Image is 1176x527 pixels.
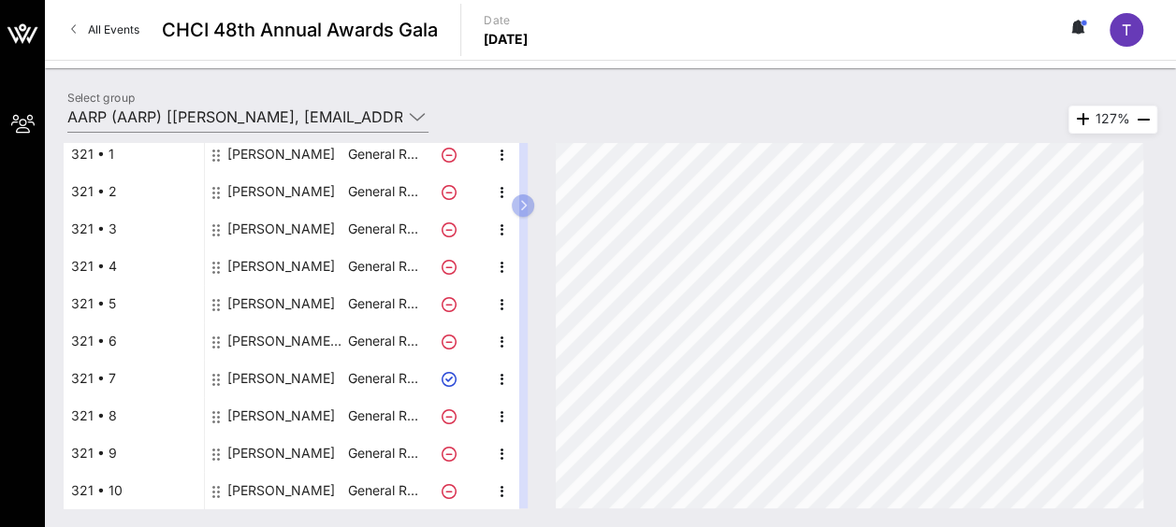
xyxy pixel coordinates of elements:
[227,248,335,285] div: Bianca Bernardez
[64,472,204,509] div: 321 • 10
[227,135,335,173] div: Beverly Gilyard
[345,434,420,472] p: General R…
[64,285,204,322] div: 321 • 5
[64,360,204,397] div: 321 • 7
[345,248,420,285] p: General R…
[227,285,335,322] div: Selena Caldera
[345,173,420,210] p: General R…
[227,210,335,248] div: Ilse Zuniga
[345,397,420,434] p: General R…
[64,322,204,360] div: 321 • 6
[227,472,335,509] div: Yvette Pena
[227,173,335,210] div: Paloma Ferreira Gomez
[88,22,139,36] span: All Events
[484,30,529,49] p: [DATE]
[60,15,151,45] a: All Events
[345,135,420,173] p: General R…
[227,322,345,360] div: Susan Caideo-Corea
[1110,13,1143,47] div: T
[1068,106,1157,134] div: 127%
[345,360,420,397] p: General R…
[345,285,420,322] p: General R…
[345,322,420,360] p: General R…
[64,248,204,285] div: 321 • 4
[484,11,529,30] p: Date
[64,210,204,248] div: 321 • 3
[64,135,204,173] div: 321 • 1
[64,173,204,210] div: 321 • 2
[162,16,438,44] span: CHCI 48th Annual Awards Gala
[64,397,204,434] div: 321 • 8
[345,472,420,509] p: General R…
[227,434,335,472] div: Karina Hertz
[1122,21,1131,39] span: T
[64,434,204,472] div: 321 • 9
[227,360,335,397] div: Alfred Campos
[67,91,135,105] label: Select group
[227,397,335,434] div: Fernando Ruiz
[345,210,420,248] p: General R…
